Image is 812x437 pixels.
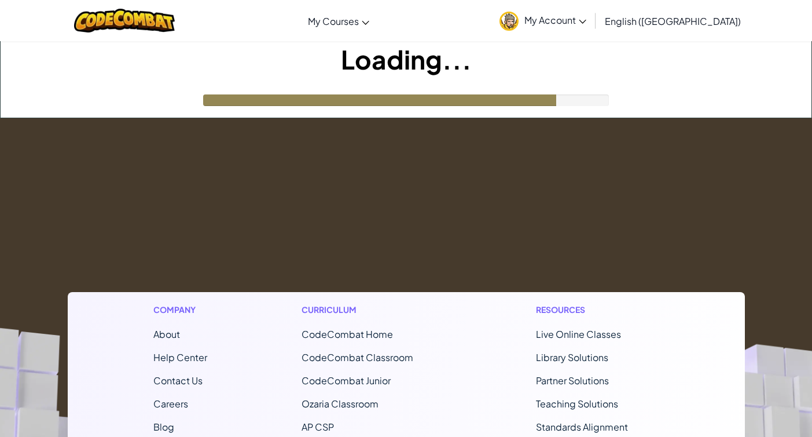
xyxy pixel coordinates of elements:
a: Standards Alignment [536,421,628,433]
h1: Resources [536,304,659,316]
a: My Courses [302,5,375,37]
span: My Courses [308,15,359,27]
a: AP CSP [302,421,334,433]
a: CodeCombat Classroom [302,351,413,363]
a: Library Solutions [536,351,608,363]
a: Partner Solutions [536,374,609,387]
a: Teaching Solutions [536,398,618,410]
img: CodeCombat logo [74,9,175,32]
span: English ([GEOGRAPHIC_DATA]) [605,15,741,27]
a: Ozaria Classroom [302,398,379,410]
a: CodeCombat Junior [302,374,391,387]
a: Blog [153,421,174,433]
span: My Account [524,14,586,26]
a: Live Online Classes [536,328,621,340]
a: My Account [494,2,592,39]
h1: Curriculum [302,304,442,316]
h1: Company [153,304,207,316]
span: CodeCombat Home [302,328,393,340]
h1: Loading... [1,41,811,77]
a: Careers [153,398,188,410]
a: English ([GEOGRAPHIC_DATA]) [599,5,747,37]
span: Contact Us [153,374,203,387]
img: avatar [499,12,519,31]
a: About [153,328,180,340]
a: Help Center [153,351,207,363]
